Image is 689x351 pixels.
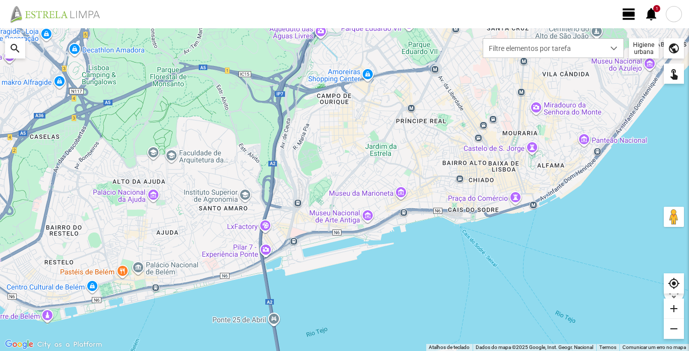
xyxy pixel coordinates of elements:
div: public [664,38,684,58]
div: add [664,299,684,319]
div: 1 [653,5,660,12]
span: view_day [621,7,637,22]
span: Dados do mapa ©2025 Google, Inst. Geogr. Nacional [476,344,593,350]
a: Comunicar um erro no mapa [622,344,686,350]
button: Atalhos de teclado [429,344,470,351]
div: my_location [664,273,684,294]
div: Higiene urbana [629,38,659,58]
span: Filtre elementos por tarefa [483,39,604,57]
img: file [7,5,111,23]
span: notifications [644,7,659,22]
button: Arraste o Pegman para o mapa para abrir o Street View [664,207,684,227]
div: remove [664,319,684,339]
div: touch_app [664,64,684,84]
div: dropdown trigger [604,39,624,57]
div: search [5,38,25,58]
img: Google [3,338,36,351]
a: Abrir esta área no Google Maps (abre uma nova janela) [3,338,36,351]
a: Termos (abre num novo separador) [599,344,616,350]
